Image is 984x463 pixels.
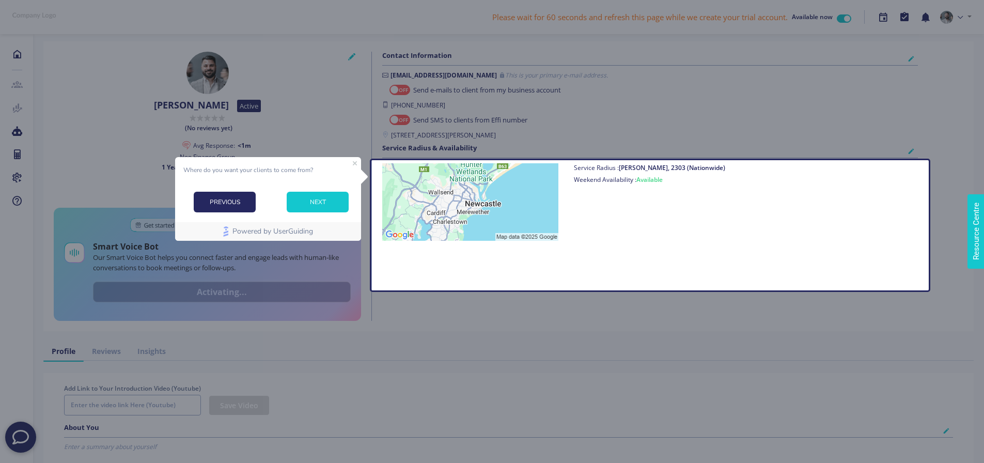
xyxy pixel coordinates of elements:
span: Resource Centre [9,3,66,15]
label: [PHONE_NUMBER] [382,101,918,110]
img: ceab9962-f53a-4a4c-b662-f88c25731889-638947245217280923.png [186,52,229,94]
img: voice bot icon [64,242,85,263]
a: Reviews [84,342,129,361]
span: Avg Response: [193,142,235,149]
h6: Enter a summary about yourself [64,443,953,451]
h5: Contact Information [382,52,452,60]
b: [EMAIL_ADDRESS][DOMAIN_NAME] [391,71,497,80]
button: Save Video [209,396,269,415]
img: company-logo-placeholder.1a1b062.png [8,8,60,22]
span: <1m [238,142,251,149]
span: Powered by UserGuiding [68,79,148,91]
span: Available now [792,12,833,21]
h5: Smart Voice Bot [93,240,159,253]
button: Next [122,45,184,66]
h4: [PERSON_NAME] [154,100,229,111]
a: Profile [43,342,84,361]
span: Send SMS to clients from Effi number [413,115,527,126]
button: Activating... [93,282,351,302]
p: Our Smart Voice Bot helps you connect faster and engage leads with human-like conversations to bo... [93,253,351,273]
p: Where do you want your clients to come from? [19,19,188,28]
legend: Add Link to Your Introduction Video (Youtube) [64,383,201,393]
div: Close Preview [188,14,192,19]
label: [STREET_ADDRESS][PERSON_NAME] [382,131,918,140]
input: Enter the video link Here (Youtube) [64,395,201,415]
div: Footer [10,75,196,94]
img: credit icon [130,218,285,232]
p: 1 Years Experience [54,163,361,171]
a: Insights [129,342,174,361]
h5: Service Radius & Availability [382,144,477,152]
span: Please wait for 60 seconds and refresh this page while we create your trial account. [492,11,788,23]
span: Send e-mails to client from my business account [413,85,561,96]
span: Active [237,100,261,112]
img: ceab9962-f53a-4a4c-b662-f88c25731889-638947245217280923.png [940,11,953,24]
button: Previous [29,45,91,66]
a: Powered by UserGuiding [15,75,191,94]
small: This is your primary e-mail address. [505,71,608,80]
span: (No reviews yet) [185,124,232,132]
h5: About You [64,424,99,432]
